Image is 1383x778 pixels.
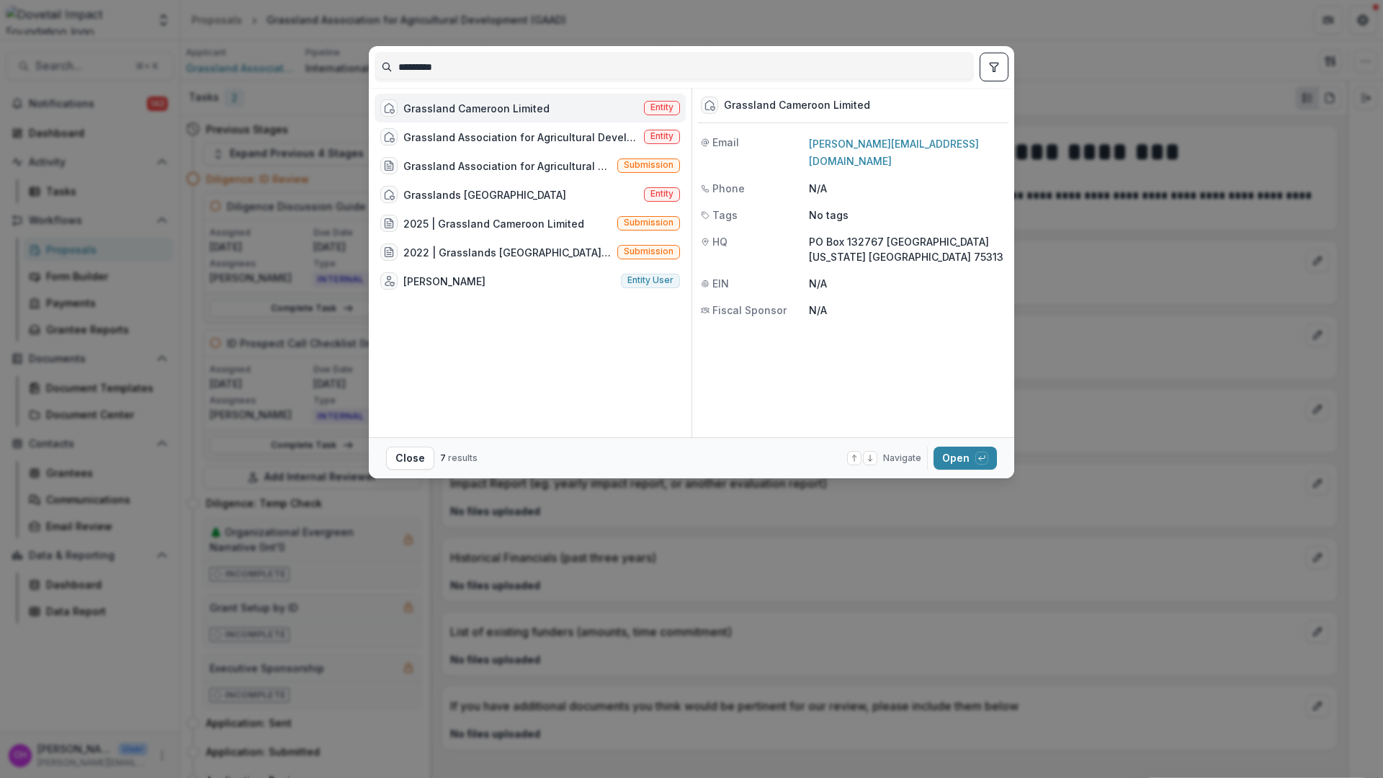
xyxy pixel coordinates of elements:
span: Entity user [627,275,673,285]
div: Grassland Cameroon Limited [724,99,870,112]
span: Submission [624,246,673,256]
span: Phone [712,181,745,196]
span: Fiscal Sponsor [712,303,787,318]
span: Navigate [883,452,921,465]
span: HQ [712,234,728,249]
button: Open [934,447,997,470]
span: Entity [650,131,673,141]
p: No tags [809,207,849,223]
div: Grassland Cameroon Limited [403,101,550,116]
span: Email [712,135,739,150]
div: 2025 | Grassland Cameroon Limited [403,216,584,231]
div: [PERSON_NAME] [403,274,485,289]
span: Tags [712,207,738,223]
p: N/A [809,276,1006,291]
a: [PERSON_NAME][EMAIL_ADDRESS][DOMAIN_NAME] [809,138,979,167]
span: Submission [624,160,673,170]
button: toggle filters [980,53,1008,81]
span: Entity [650,102,673,112]
span: 7 [440,452,446,463]
button: Close [386,447,434,470]
span: Entity [650,189,673,199]
p: PO Box 132767 [GEOGRAPHIC_DATA] [US_STATE] [GEOGRAPHIC_DATA] 75313 [809,234,1006,264]
p: N/A [809,303,1006,318]
div: Grassland Association for Agricultural Development (GAAD) [403,130,638,145]
div: Grasslands [GEOGRAPHIC_DATA] [403,187,566,202]
span: results [448,452,478,463]
span: Submission [624,218,673,228]
p: N/A [809,181,1006,196]
div: Grassland Association for Agricultural Development (GAAD) [403,158,612,174]
span: EIN [712,276,729,291]
div: 2022 | Grasslands [GEOGRAPHIC_DATA] (Heard about from [PERSON_NAME] at [GEOGRAPHIC_DATA]. Not lik... [403,245,612,260]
